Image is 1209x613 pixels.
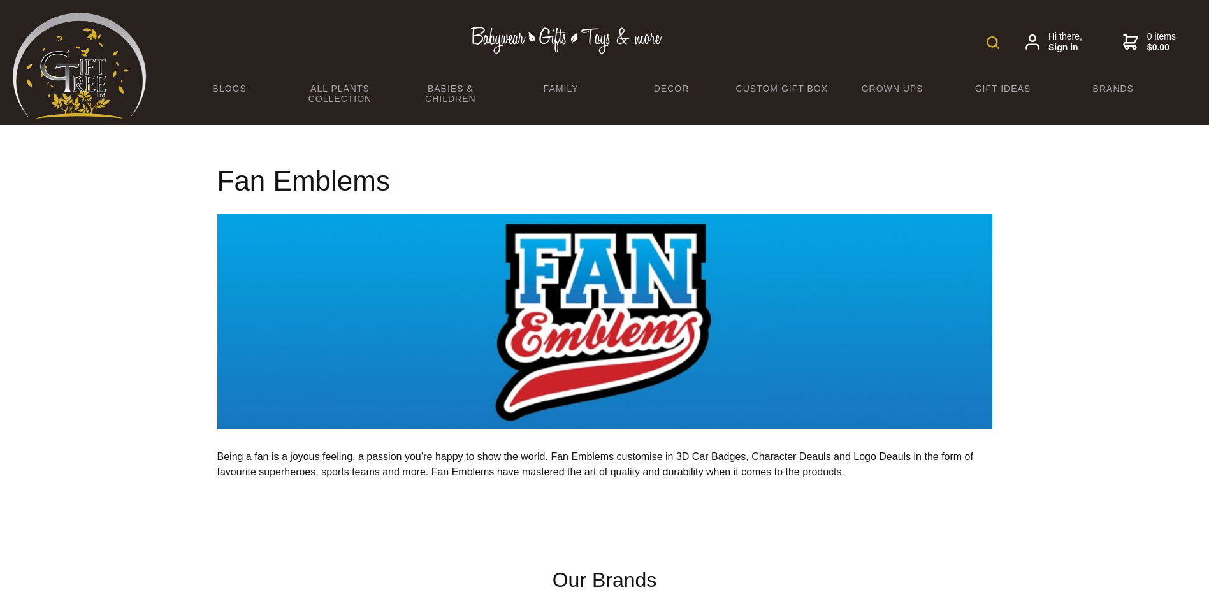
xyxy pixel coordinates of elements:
[395,75,505,112] a: Babies & Children
[616,75,727,102] a: Decor
[13,13,147,119] img: Babyware - Gifts - Toys and more...
[837,75,947,102] a: Grown Ups
[175,75,285,102] a: BLOGS
[1123,31,1176,54] a: 0 items$0.00
[505,75,616,102] a: Family
[1147,31,1176,54] span: 0 items
[217,434,992,495] p: Being a fan is a joyous feeling, a passion you’re happy to show the world. Fan Emblems customise ...
[1147,42,1176,54] strong: $0.00
[987,36,999,49] img: product search
[1048,42,1082,54] strong: Sign in
[228,565,982,595] h2: Our Brands
[217,166,992,196] h1: Fan Emblems
[1058,75,1168,102] a: Brands
[285,75,395,112] a: All Plants Collection
[727,75,837,102] a: Custom Gift Box
[1025,31,1082,54] a: Hi there,Sign in
[948,75,1058,102] a: Gift Ideas
[471,27,662,54] img: Babywear - Gifts - Toys & more
[1048,31,1082,54] span: Hi there,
